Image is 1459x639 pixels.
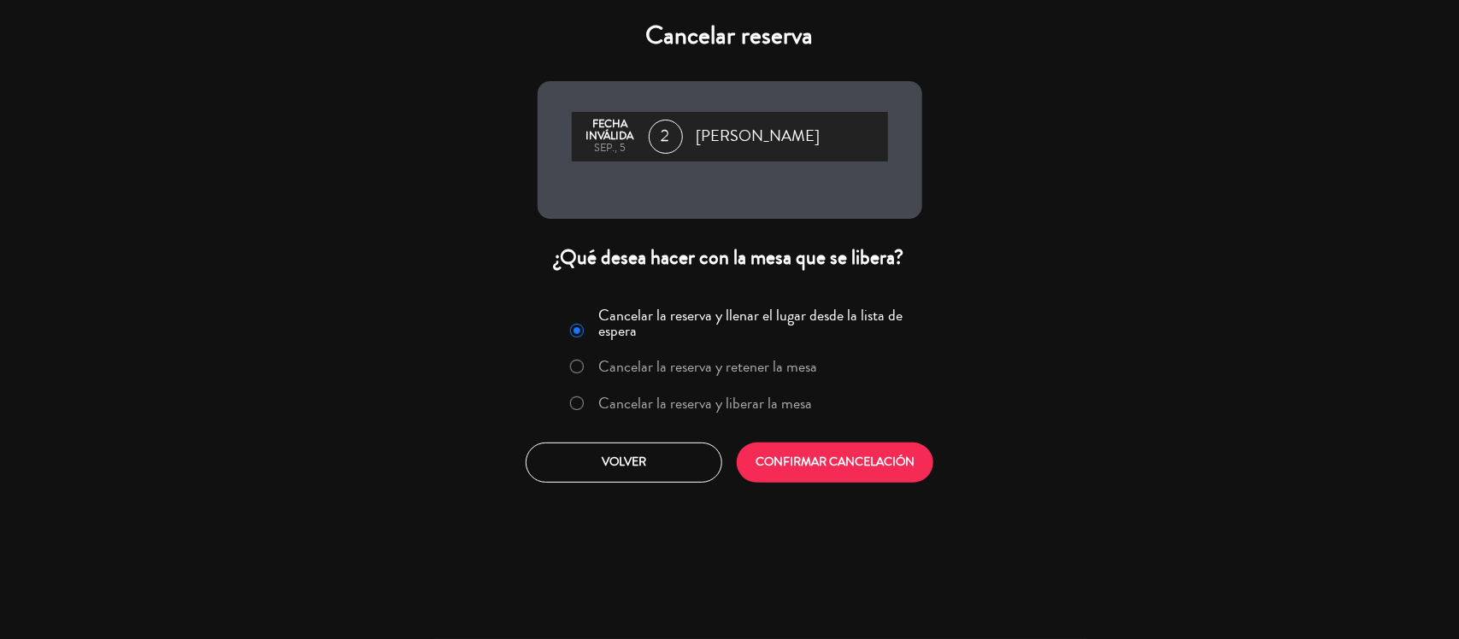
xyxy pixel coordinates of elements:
[649,120,683,154] span: 2
[538,244,922,271] div: ¿Qué desea hacer con la mesa que se libera?
[737,443,933,483] button: CONFIRMAR CANCELACIÓN
[580,143,640,155] div: sep., 5
[598,396,812,411] label: Cancelar la reserva y liberar la mesa
[598,359,817,374] label: Cancelar la reserva y retener la mesa
[526,443,722,483] button: Volver
[697,124,821,149] span: [PERSON_NAME]
[598,308,911,338] label: Cancelar la reserva y llenar el lugar desde la lista de espera
[580,119,640,143] div: Fecha inválida
[538,21,922,51] h4: Cancelar reserva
